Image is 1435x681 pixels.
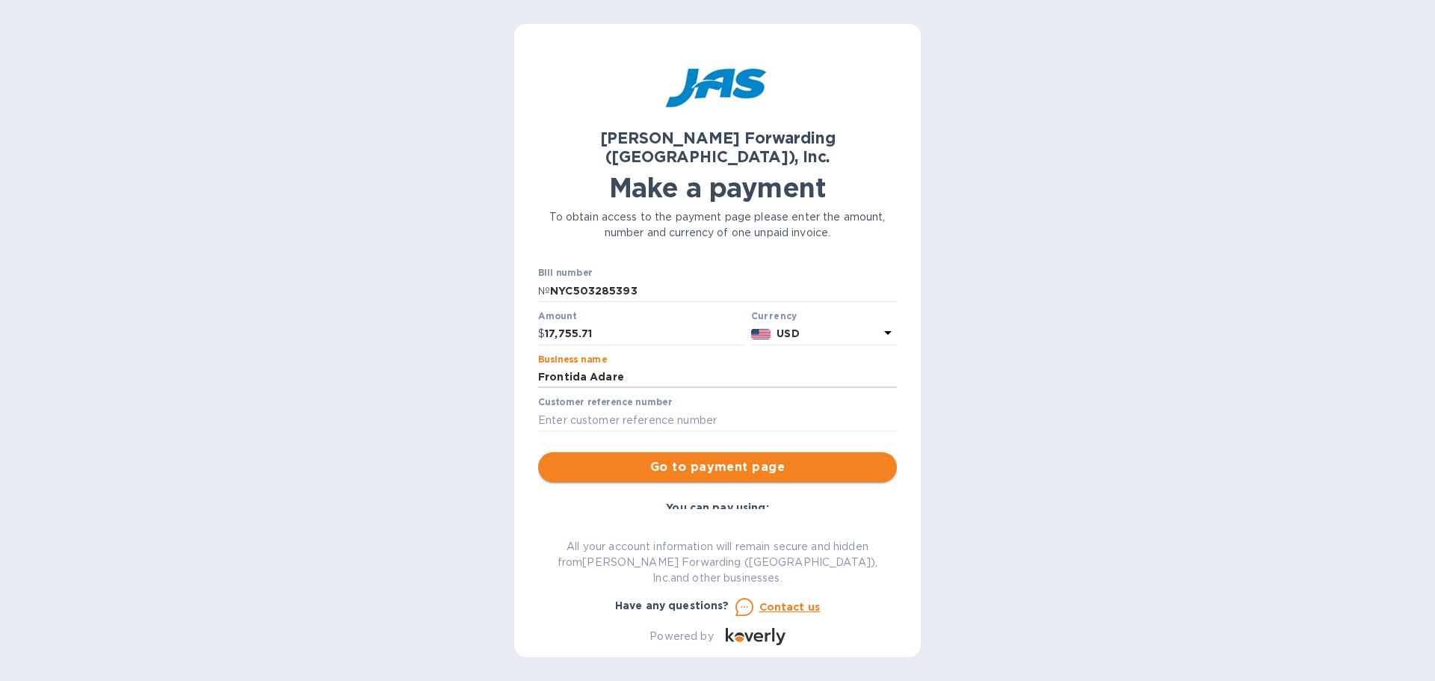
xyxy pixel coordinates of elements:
[545,323,745,345] input: 0.00
[538,172,897,203] h1: Make a payment
[550,280,897,302] input: Enter bill number
[538,398,672,407] label: Customer reference number
[538,355,607,364] label: Business name
[600,129,836,166] b: [PERSON_NAME] Forwarding ([GEOGRAPHIC_DATA]), Inc.
[538,209,897,241] p: To obtain access to the payment page please enter the amount, number and currency of one unpaid i...
[649,629,713,644] p: Powered by
[751,329,771,339] img: USD
[538,326,545,342] p: $
[550,458,885,476] span: Go to payment page
[538,452,897,482] button: Go to payment page
[538,539,897,586] p: All your account information will remain secure and hidden from [PERSON_NAME] Forwarding ([GEOGRA...
[666,502,768,514] b: You can pay using:
[759,601,821,613] u: Contact us
[751,310,797,321] b: Currency
[777,327,799,339] b: USD
[538,409,897,431] input: Enter customer reference number
[538,366,897,389] input: Enter business name
[538,283,550,299] p: №
[538,269,592,278] label: Bill number
[615,600,729,611] b: Have any questions?
[538,312,576,321] label: Amount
